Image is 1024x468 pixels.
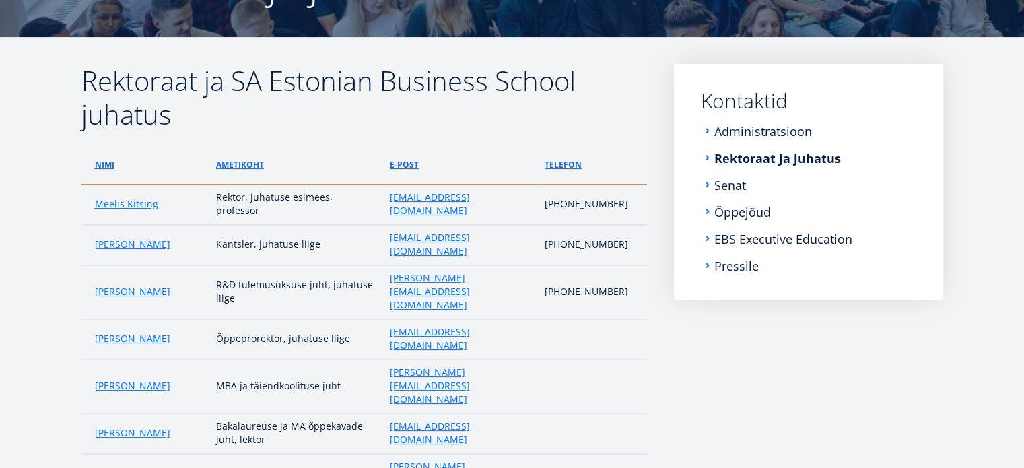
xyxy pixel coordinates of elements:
[209,225,383,265] td: Kantsler, juhatuse liige
[390,191,531,218] a: [EMAIL_ADDRESS][DOMAIN_NAME]
[209,360,383,413] td: MBA ja täiendkoolituse juht
[95,379,170,393] a: [PERSON_NAME]
[209,265,383,319] td: R&D tulemusüksuse juht, juhatuse liige
[538,265,646,319] td: [PHONE_NUMBER]
[390,231,531,258] a: [EMAIL_ADDRESS][DOMAIN_NAME]
[95,197,158,211] a: Meelis Kitsing
[81,64,647,131] h2: Rektoraat ja SA Estonian Business School juhatus
[209,319,383,360] td: Õppeprorektor, juhatuse liige
[545,197,633,211] p: [PHONE_NUMBER]
[95,238,170,251] a: [PERSON_NAME]
[538,225,646,265] td: [PHONE_NUMBER]
[95,158,114,172] a: Nimi
[701,91,916,111] a: Kontaktid
[714,178,746,192] a: Senat
[390,158,419,172] a: e-post
[390,325,531,352] a: [EMAIL_ADDRESS][DOMAIN_NAME]
[714,152,841,165] a: Rektoraat ja juhatus
[390,420,531,446] a: [EMAIL_ADDRESS][DOMAIN_NAME]
[545,158,582,172] a: telefon
[714,232,852,246] a: EBS Executive Education
[714,259,759,273] a: Pressile
[216,191,376,218] p: Rektor, juhatuse esimees, professor
[216,158,264,172] a: ametikoht
[714,125,812,138] a: Administratsioon
[390,366,531,406] a: [PERSON_NAME][EMAIL_ADDRESS][DOMAIN_NAME]
[209,413,383,454] td: Bakalaureuse ja MA õppekavade juht, lektor
[95,426,170,440] a: [PERSON_NAME]
[95,332,170,345] a: [PERSON_NAME]
[95,285,170,298] a: [PERSON_NAME]
[390,271,531,312] a: [PERSON_NAME][EMAIL_ADDRESS][DOMAIN_NAME]
[714,205,771,219] a: Õppejõud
